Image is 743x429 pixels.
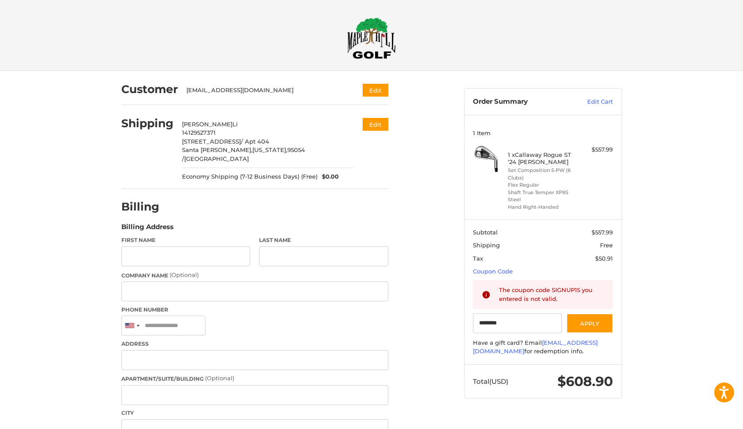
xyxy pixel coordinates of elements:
[182,146,252,153] span: Santa [PERSON_NAME],
[182,121,232,128] span: [PERSON_NAME]
[473,229,498,236] span: Subtotal
[595,255,613,262] span: $50.91
[121,409,388,417] label: City
[363,118,388,131] button: Edit
[182,172,317,181] span: Economy Shipping (7-12 Business Days) (Free)
[182,138,241,145] span: [STREET_ADDRESS]
[508,167,576,181] li: Set Composition 5-PW (6 Clubs)
[473,97,568,106] h3: Order Summary
[508,189,576,203] li: Shaft True Temper XP95 Steel
[473,377,508,386] span: Total (USD)
[363,84,388,97] button: Edit
[121,271,388,280] label: Company Name
[592,229,613,236] span: $557.99
[186,86,345,95] div: [EMAIL_ADDRESS][DOMAIN_NAME]
[473,268,513,275] a: Coupon Code
[121,222,174,236] legend: Billing Address
[499,286,604,303] div: The coupon code SIGNUP15 you entered is not valid.
[121,236,251,244] label: First Name
[508,203,576,211] li: Hand Right-Handed
[473,313,562,333] input: Gift Certificate or Coupon Code
[600,242,613,249] span: Free
[347,17,396,59] img: Maple Hill Golf
[566,313,613,333] button: Apply
[508,181,576,189] li: Flex Regular
[508,151,576,166] h4: 1 x Callaway Rogue ST '24 [PERSON_NAME]
[170,271,199,278] small: (Optional)
[259,236,388,244] label: Last Name
[473,129,613,136] h3: 1 Item
[121,82,178,96] h2: Customer
[568,97,613,106] a: Edit Cart
[121,374,388,383] label: Apartment/Suite/Building
[317,172,339,181] span: $0.00
[182,146,305,162] span: 95054 /
[121,117,174,130] h2: Shipping
[473,339,613,356] div: Have a gift card? Email for redemption info.
[122,316,142,335] div: United States: +1
[121,306,388,314] label: Phone Number
[578,145,613,154] div: $557.99
[121,200,173,214] h2: Billing
[473,242,500,249] span: Shipping
[205,374,234,382] small: (Optional)
[241,138,269,145] span: / Apt 404
[184,155,249,162] span: [GEOGRAPHIC_DATA]
[121,340,388,348] label: Address
[182,129,216,136] span: 14129527371
[473,255,483,262] span: Tax
[232,121,238,128] span: Li
[252,146,287,153] span: [US_STATE],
